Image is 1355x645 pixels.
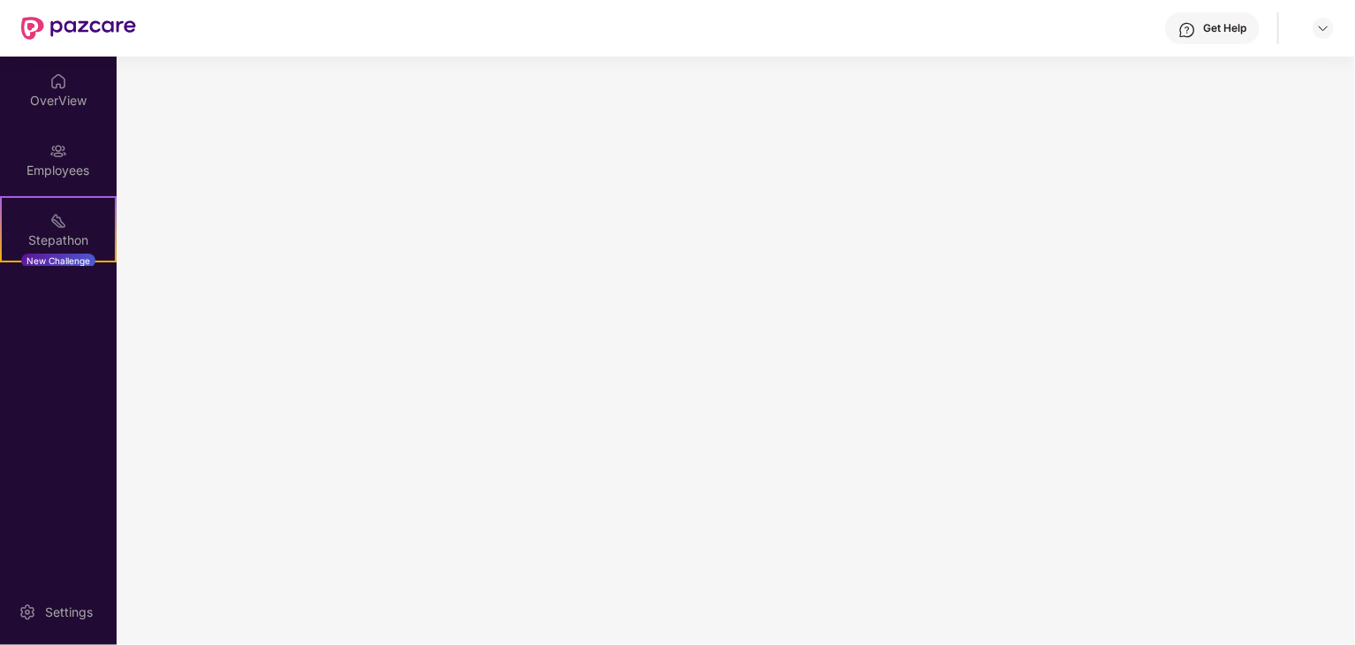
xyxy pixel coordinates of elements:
img: svg+xml;base64,PHN2ZyBpZD0iRW1wbG95ZWVzIiB4bWxucz0iaHR0cDovL3d3dy53My5vcmcvMjAwMC9zdmciIHdpZHRoPS... [49,142,67,160]
div: Settings [40,603,98,621]
img: svg+xml;base64,PHN2ZyBpZD0iU2V0dGluZy0yMHgyMCIgeG1sbnM9Imh0dHA6Ly93d3cudzMub3JnLzIwMDAvc3ZnIiB3aW... [19,603,36,621]
div: Get Help [1203,21,1246,35]
img: svg+xml;base64,PHN2ZyBpZD0iSGVscC0zMngzMiIgeG1sbnM9Imh0dHA6Ly93d3cudzMub3JnLzIwMDAvc3ZnIiB3aWR0aD... [1178,21,1196,39]
img: svg+xml;base64,PHN2ZyBpZD0iRHJvcGRvd24tMzJ4MzIiIHhtbG5zPSJodHRwOi8vd3d3LnczLm9yZy8yMDAwL3N2ZyIgd2... [1316,21,1330,35]
img: svg+xml;base64,PHN2ZyB4bWxucz0iaHR0cDovL3d3dy53My5vcmcvMjAwMC9zdmciIHdpZHRoPSIyMSIgaGVpZ2h0PSIyMC... [49,212,67,230]
img: svg+xml;base64,PHN2ZyBpZD0iSG9tZSIgeG1sbnM9Imh0dHA6Ly93d3cudzMub3JnLzIwMDAvc3ZnIiB3aWR0aD0iMjAiIG... [49,72,67,90]
div: New Challenge [21,254,95,268]
img: New Pazcare Logo [21,17,136,40]
div: Stepathon [2,231,115,249]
